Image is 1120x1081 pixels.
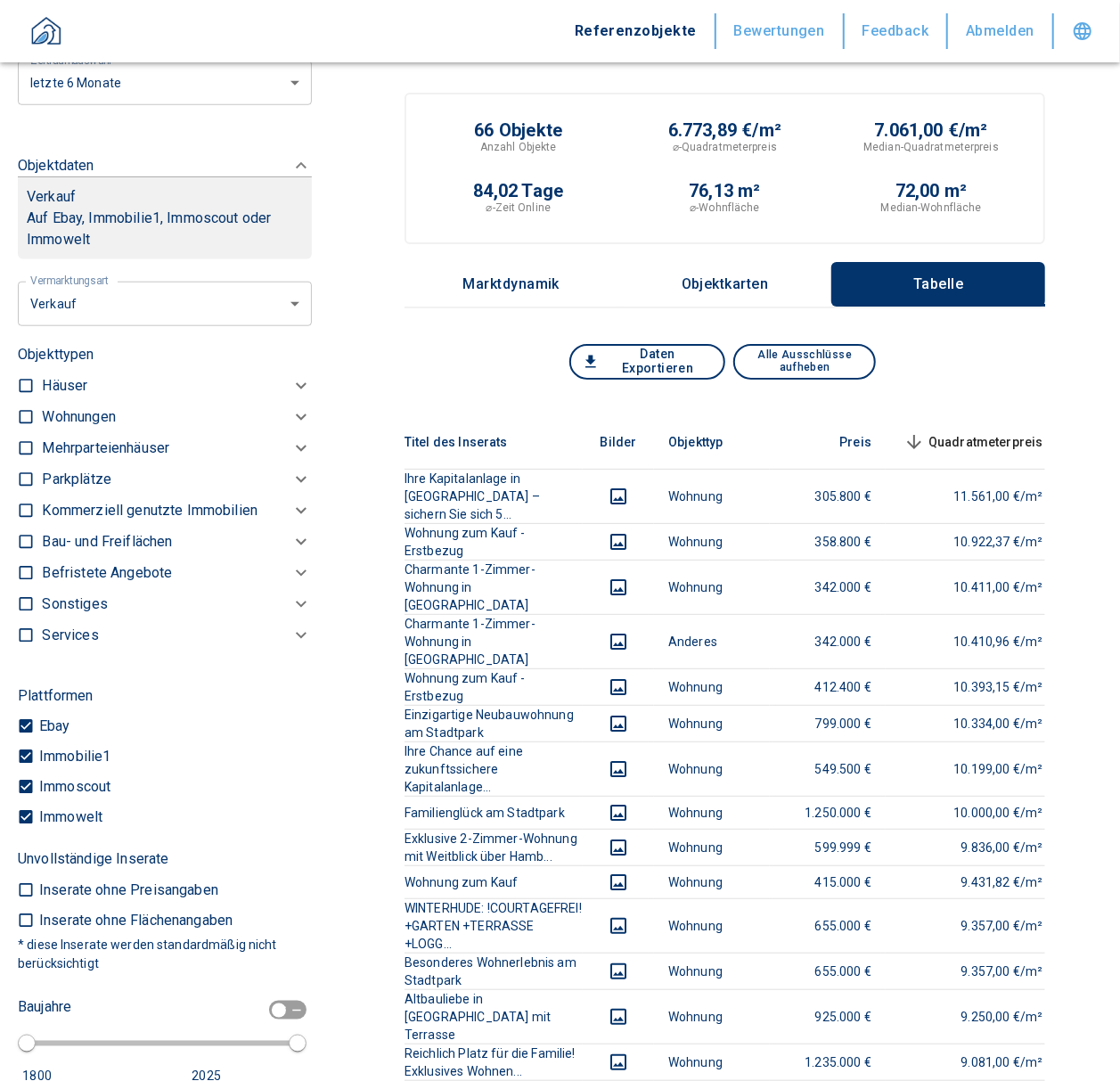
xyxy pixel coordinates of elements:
p: * diese Inserate werden standardmäßig nicht berücksichtigt [18,936,303,973]
td: 10.334,00 €/m² [886,705,1058,741]
td: 1.235.000 € [770,1044,886,1081]
p: ⌀-Wohnfläche [690,200,759,216]
td: 1.250.000 € [770,796,886,829]
button: Bewertungen [716,13,845,49]
td: 305.800 € [770,469,886,523]
td: Wohnung [654,705,770,741]
p: Unvollständige Inserate [18,848,168,870]
div: wrapped label tabs example [405,262,1045,307]
th: Ihre Kapitalanlage in [GEOGRAPHIC_DATA] – sichern Sie sich 5... [405,469,583,523]
p: Wohnungen [42,406,115,428]
div: Wohnungen [42,402,312,433]
td: 10.410,96 €/m² [886,614,1058,668]
p: Immowelt [35,810,102,824]
p: Mehrparteienhäuser [42,438,169,459]
p: Plattformen [18,685,94,707]
p: Services [42,625,98,646]
td: 10.922,37 €/m² [886,523,1058,560]
span: Quadratmeterpreis [900,431,1043,453]
div: Services [42,620,312,651]
p: Median-Wohnfläche [881,200,982,216]
div: Mehrparteienhäuser [42,433,312,464]
button: images [597,486,640,507]
span: Objekttyp [668,431,751,453]
td: Wohnung [654,523,770,560]
p: 66 Objekte [474,121,562,139]
td: 9.357,00 €/m² [886,953,1058,989]
td: 412.400 € [770,668,886,705]
button: images [597,802,640,823]
p: ⌀-Quadratmeterpreis [673,139,777,155]
th: Reichlich Platz für die Familie! Exklusives Wohnen... [405,1044,583,1081]
td: 11.561,00 €/m² [886,469,1058,523]
button: images [597,631,640,652]
div: ObjektdatenVerkaufAuf Ebay, Immobilie1, Immoscout oder Immowelt [18,137,312,277]
p: 76,13 m² [689,182,761,200]
button: Referenzobjekte [557,13,716,49]
td: 10.000,00 €/m² [886,796,1058,829]
th: Wohnung zum Kauf - Erstbezug [405,523,583,560]
div: Kommerziell genutzte Immobilien [42,495,312,527]
th: Einzigartige Neubauwohnung am Stadtpark [405,705,583,741]
button: images [597,872,640,893]
td: 10.199,00 €/m² [886,741,1058,796]
th: Ihre Chance auf eine zukunftssichere Kapitalanlage... [405,741,583,796]
td: 925.000 € [770,989,886,1044]
td: 358.800 € [770,523,886,560]
p: Häuser [42,375,87,397]
td: 9.357,00 €/m² [886,898,1058,953]
th: Besonderes Wohnerlebnis am Stadtpark [405,953,583,989]
p: Inserate ohne Flächenangaben [35,913,233,928]
button: ProperBird Logo and Home Button [18,11,75,62]
td: 799.000 € [770,705,886,741]
p: Objektkarten [681,276,770,292]
div: Parkplätze [42,464,312,495]
p: Anzahl Objekte [480,139,557,155]
td: Wohnung [654,898,770,953]
td: Wohnung [654,989,770,1044]
p: Befristete Angebote [42,562,172,584]
p: 6.773,89 €/m² [668,121,781,139]
td: 10.411,00 €/m² [886,560,1058,614]
button: images [597,1052,640,1073]
div: Befristete Angebote [42,558,312,589]
td: 655.000 € [770,898,886,953]
button: images [597,1006,640,1028]
p: Objektdaten [18,155,94,176]
button: images [597,713,640,734]
td: 9.431,82 €/m² [886,865,1058,898]
td: 9.250,00 €/m² [886,989,1058,1044]
p: Objekttypen [18,344,312,365]
td: Wohnung [654,953,770,989]
button: Alle Ausschlüsse aufheben [733,344,876,380]
p: 7.061,00 €/m² [874,121,987,139]
td: 415.000 € [770,865,886,898]
button: Feedback [845,13,949,49]
p: 84,02 Tage [473,182,563,200]
td: Wohnung [654,560,770,614]
td: 655.000 € [770,953,886,989]
td: 342.000 € [770,614,886,668]
p: Parkplätze [42,469,111,490]
td: Wohnung [654,668,770,705]
div: letzte 6 Monate [18,59,312,106]
th: Wohnung zum Kauf [405,865,583,898]
button: images [597,758,640,780]
button: images [597,837,640,858]
td: 549.500 € [770,741,886,796]
p: Auf Ebay, Immobilie1, Immoscout oder Immowelt [27,208,303,250]
td: Anderes [654,614,770,668]
p: Verkauf [27,186,76,208]
p: Baujahre [18,997,71,1019]
th: Exklusive 2-Zimmer-Wohnung mit Weitblick über Hamb... [405,829,583,865]
th: Familienglück am Stadtpark [405,796,583,829]
td: Wohnung [654,796,770,829]
td: Wohnung [654,1044,770,1081]
button: images [597,577,640,598]
button: images [597,915,640,937]
td: 9.836,00 €/m² [886,829,1058,865]
span: Preis [811,431,871,453]
th: Wohnung zum Kauf - Erstbezug [405,668,583,705]
td: 9.081,00 €/m² [886,1044,1058,1081]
